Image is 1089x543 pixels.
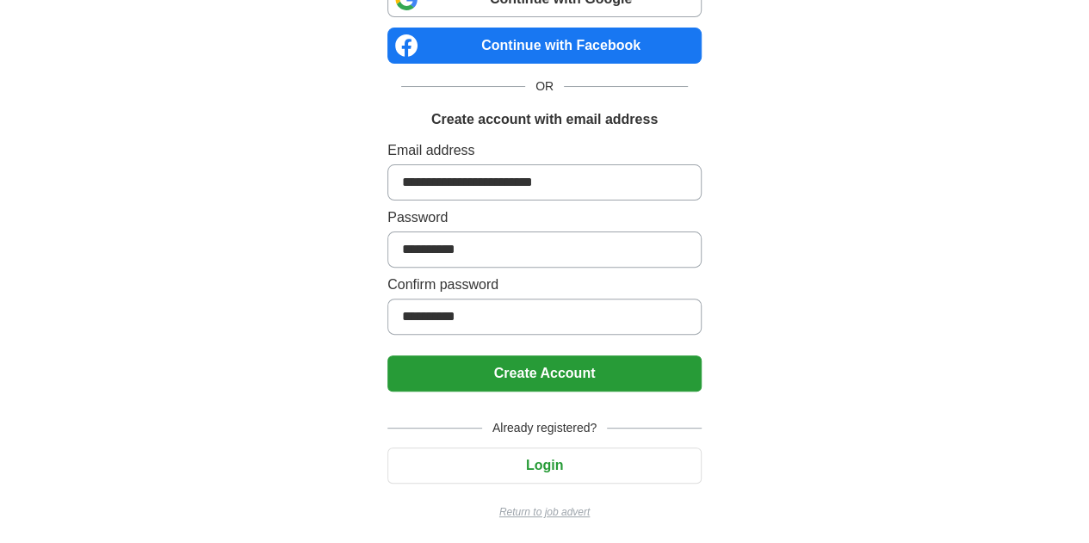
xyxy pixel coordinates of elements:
a: Login [387,458,702,472]
label: Confirm password [387,275,702,295]
button: Create Account [387,355,702,392]
button: Login [387,447,702,484]
a: Return to job advert [387,504,702,520]
span: OR [525,77,564,96]
a: Continue with Facebook [387,28,702,64]
span: Already registered? [482,419,607,437]
label: Password [387,207,702,228]
label: Email address [387,140,702,161]
h1: Create account with email address [431,109,658,130]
